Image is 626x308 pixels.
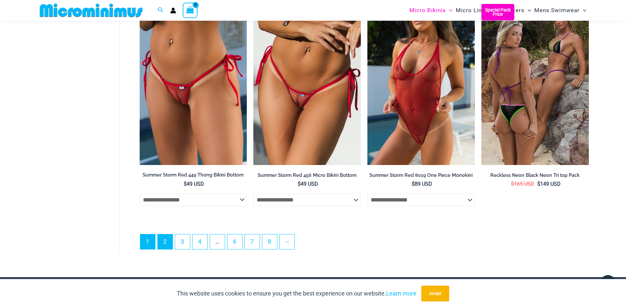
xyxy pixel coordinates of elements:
[446,2,452,19] span: Menu Toggle
[140,234,155,249] span: Page 1
[253,172,361,178] h2: Summer Storm Red 456 Micro Bikini Bottom
[184,181,204,187] bdi: 49 USD
[37,3,145,18] img: MM SHOP LOGO FLAT
[481,172,589,178] h2: Reckless Neon Black Neon Tri top Pack
[170,8,176,13] a: Account icon link
[177,289,416,298] p: This website uses cookies to ensure you get the best experience on our website.
[511,181,534,187] bdi: 165 USD
[193,234,207,249] a: Page 4
[504,2,533,19] a: OutersMenu ToggleMenu Toggle
[533,2,588,19] a: Mens SwimwearMenu ToggleMenu Toggle
[481,172,589,181] a: Reckless Neon Black Neon Tri top Pack
[253,172,361,181] a: Summer Storm Red 456 Micro Bikini Bottom
[534,2,580,19] span: Mens Swimwear
[496,2,502,19] span: Menu Toggle
[140,234,589,253] nav: Product Pagination
[253,4,361,165] img: Summer Storm Red 456 Micro 02
[140,4,247,165] img: Summer Storm Red 449 Thong 01
[175,234,190,249] a: Page 3
[367,4,475,165] img: Summer Storm Red 8019 One Piece 04
[412,181,415,187] span: $
[407,1,589,20] nav: Site Navigation
[298,181,318,187] bdi: 49 USD
[184,181,187,187] span: $
[140,4,247,165] a: Summer Storm Red 449 Thong 01Summer Storm Red 449 Thong 03Summer Storm Red 449 Thong 03
[511,181,514,187] span: $
[158,6,164,14] a: Search icon link
[409,2,446,19] span: Micro Bikinis
[245,234,260,249] a: Page 7
[421,286,449,301] button: Accept
[262,234,277,249] a: Page 8
[183,3,198,18] a: View Shopping Cart, empty
[412,181,432,187] bdi: 89 USD
[227,234,242,249] a: Page 6
[298,181,301,187] span: $
[210,234,225,249] span: …
[506,2,524,19] span: Outers
[386,290,416,297] a: Learn more
[140,172,247,180] a: Summer Storm Red 449 Thong Bikini Bottom
[524,2,531,19] span: Menu Toggle
[537,181,540,187] span: $
[481,4,589,165] a: Tri Top Pack Bottoms BBottoms B
[454,2,504,19] a: Micro LingerieMenu ToggleMenu Toggle
[367,172,475,181] a: Summer Storm Red 8019 One Piece Monokini
[408,2,454,19] a: Micro BikinisMenu ToggleMenu Toggle
[367,172,475,178] h2: Summer Storm Red 8019 One Piece Monokini
[537,181,561,187] bdi: 149 USD
[367,4,475,165] a: Summer Storm Red 8019 One Piece 04Summer Storm Red 8019 One Piece 03Summer Storm Red 8019 One Pie...
[481,8,514,16] b: Special Pack Price
[580,2,586,19] span: Menu Toggle
[253,4,361,165] a: Summer Storm Red 456 Micro 02Summer Storm Red 456 Micro 03Summer Storm Red 456 Micro 03
[280,234,294,249] a: →
[481,4,589,165] img: Tri Top Pack
[158,234,173,249] a: Page 2
[456,2,496,19] span: Micro Lingerie
[140,172,247,178] h2: Summer Storm Red 449 Thong Bikini Bottom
